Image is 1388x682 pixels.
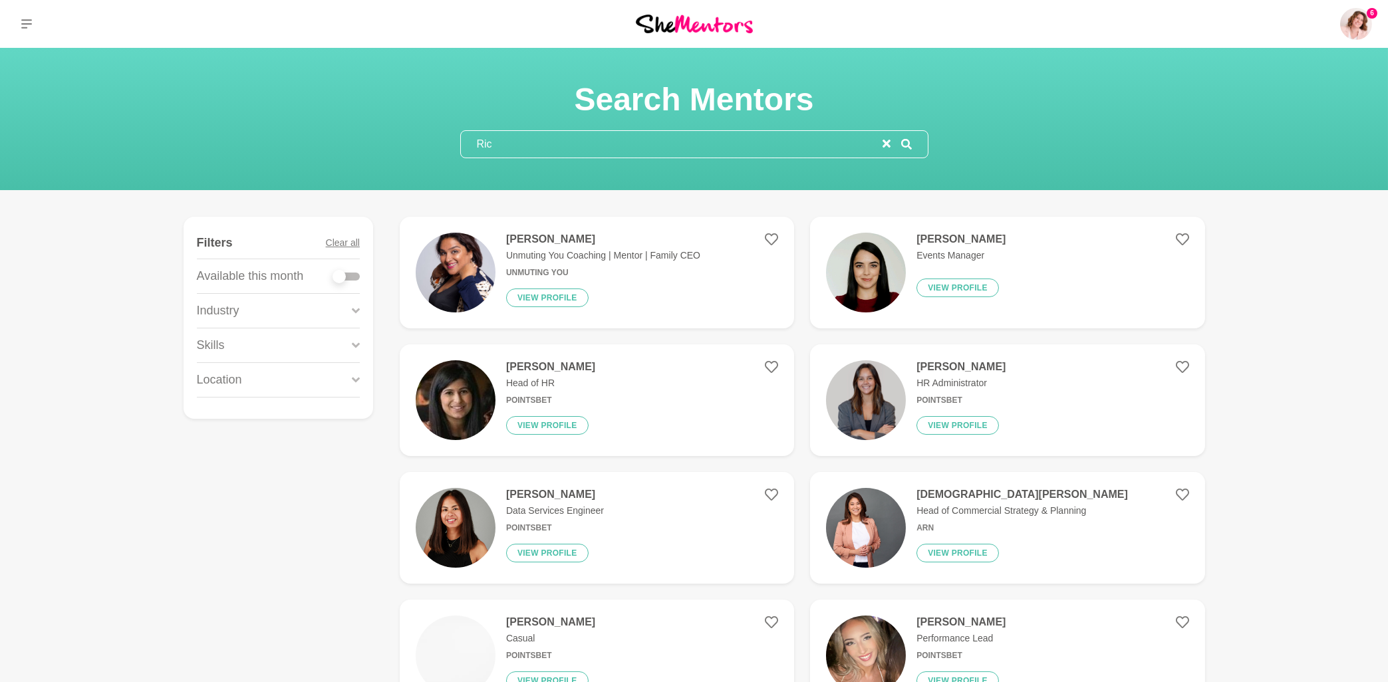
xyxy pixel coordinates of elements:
img: Amanda Greenman [1340,8,1372,40]
button: Clear all [326,227,360,259]
h6: PointsBet [916,651,1006,661]
h4: Filters [197,235,233,251]
p: Performance Lead [916,631,1006,645]
h4: [PERSON_NAME] [506,488,604,501]
h6: PointsBet [916,396,1006,405]
h6: Unmuting You [506,268,700,278]
a: [PERSON_NAME]Unmuting You Coaching | Mentor | Family CEOUnmuting YouView profile [400,217,794,328]
p: Available this month [197,267,304,285]
img: 75fec5f78822a3e417004d0cddb1e440de3afc29-524x548.png [826,360,906,440]
p: Events Manager [916,249,1006,263]
p: Skills [197,336,225,354]
h4: [PERSON_NAME] [916,360,1006,374]
button: View profile [506,544,589,562]
h4: [PERSON_NAME] [916,616,1006,629]
img: 4d1c7f7746f2fff1e46c46b011adf31788681efc-2048x1365.jpg [826,488,906,568]
h6: PointsBet [506,651,595,661]
input: Search mentors [461,131,883,158]
a: [DEMOGRAPHIC_DATA][PERSON_NAME]Head of Commercial Strategy & PlanningARNView profile [810,472,1204,584]
p: Industry [197,302,239,320]
img: 1ea2b9738d434bc0df16a508f89119961b5c3612-800x800.jpg [826,233,906,312]
button: View profile [506,416,589,435]
a: [PERSON_NAME]Data Services EngineerPointsbetView profile [400,472,794,584]
button: View profile [506,288,589,307]
p: Data Services Engineer [506,504,604,518]
img: f2afb2522b980be8f6244ad202c6bd10d092180f-534x800.jpg [416,233,495,312]
span: 6 [1367,8,1377,19]
h6: PointsBet [506,396,595,405]
button: View profile [916,279,999,297]
img: 9219f9d1eb9592de2e9dd2e84b0174afe0ba543b-148x148.jpg [416,360,495,440]
img: She Mentors Logo [636,15,753,33]
button: View profile [916,416,999,435]
h4: [PERSON_NAME] [506,360,595,374]
p: Location [197,371,242,389]
a: [PERSON_NAME]HR AdministratorPointsBetView profile [810,344,1204,456]
p: HR Administrator [916,376,1006,390]
a: [PERSON_NAME]Head of HRPointsBetView profile [400,344,794,456]
a: Amanda Greenman6 [1340,8,1372,40]
h4: [DEMOGRAPHIC_DATA][PERSON_NAME] [916,488,1128,501]
p: Head of Commercial Strategy & Planning [916,504,1128,518]
h1: Search Mentors [460,80,928,120]
img: 8fe84966003935456d1ef163b2a579018e8b2358-1848x2310.jpg [416,488,495,568]
button: View profile [916,544,999,562]
h4: [PERSON_NAME] [506,616,595,629]
h4: [PERSON_NAME] [916,233,1006,246]
a: [PERSON_NAME]Events ManagerView profile [810,217,1204,328]
p: Unmuting You Coaching | Mentor | Family CEO [506,249,700,263]
p: Casual [506,631,595,645]
h6: ARN [916,523,1128,533]
p: Head of HR [506,376,595,390]
h4: [PERSON_NAME] [506,233,700,246]
h6: Pointsbet [506,523,604,533]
